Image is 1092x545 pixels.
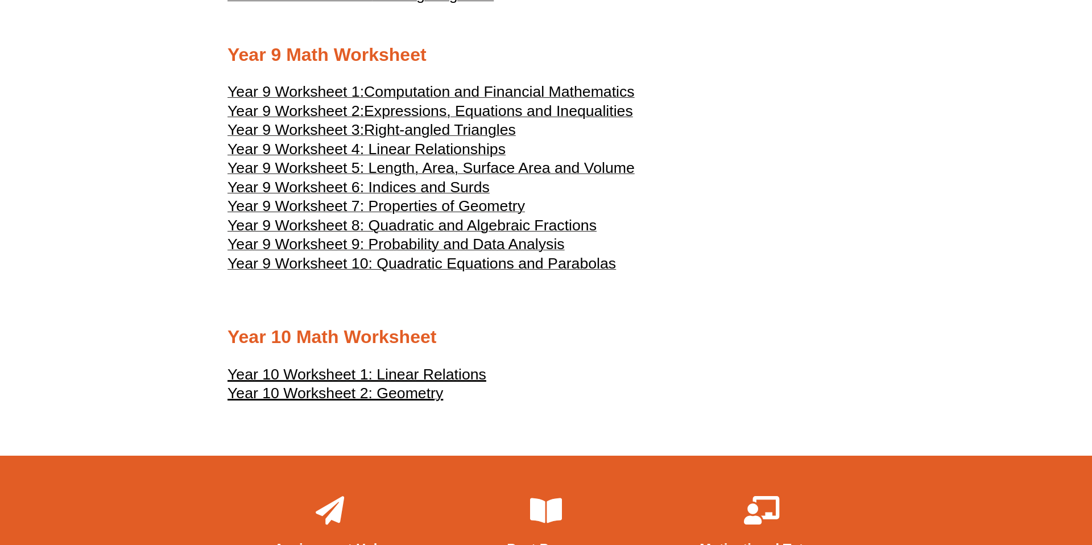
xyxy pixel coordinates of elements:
u: Year 10 Worksheet 2: Geometry [227,385,443,402]
a: Year 10 Worksheet 2: Geometry [227,390,443,401]
a: Year 9 Worksheet 1:Computation and Financial Mathematics [227,88,635,100]
span: Year 9 Worksheet 2: [227,102,364,119]
span: Year 9 Worksheet 7: Properties of Geometry [227,197,525,214]
a: Year 9 Worksheet 3:Right-angled Triangles [227,126,516,138]
span: Computation and Financial Mathematics [364,83,635,100]
a: Year 9 Worksheet 4: Linear Relationships [227,146,506,157]
u: Year 10 Worksheet 1: Linear Relations [227,366,486,383]
span: Year 9 Worksheet 3: [227,121,364,138]
h2: Year 10 Math Worksheet [227,325,864,349]
span: Year 9 Worksheet 10: Quadratic Equations and Parabolas [227,255,616,272]
span: Year 9 Worksheet 5: Length, Area, Surface Area and Volume [227,159,635,176]
a: Year 9 Worksheet 6: Indices and Surds [227,184,490,195]
a: Year 9 Worksheet 8: Quadratic and Algebraic Fractions [227,222,597,233]
span: Year 9 Worksheet 9: Probability and Data Analysis [227,236,565,253]
a: Year 9 Worksheet 5: Length, Area, Surface Area and Volume [227,164,635,176]
iframe: Chat Widget [897,416,1092,545]
a: Year 9 Worksheet 7: Properties of Geometry [227,203,525,214]
span: Year 9 Worksheet 1: [227,83,364,100]
a: Year 10 Worksheet 1: Linear Relations [227,371,486,382]
a: Year 9 Worksheet 9: Probability and Data Analysis [227,241,565,252]
span: Year 9 Worksheet 8: Quadratic and Algebraic Fractions [227,217,597,234]
span: Year 9 Worksheet 6: Indices and Surds [227,179,490,196]
span: Year 9 Worksheet 4: Linear Relationships [227,141,506,158]
span: Expressions, Equations and Inequalities [364,102,633,119]
h2: Year 9 Math Worksheet [227,43,864,67]
a: Year 9 Worksheet 10: Quadratic Equations and Parabolas [227,260,616,271]
a: Year 9 Worksheet 2:Expressions, Equations and Inequalities [227,108,633,119]
span: Right-angled Triangles [364,121,516,138]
